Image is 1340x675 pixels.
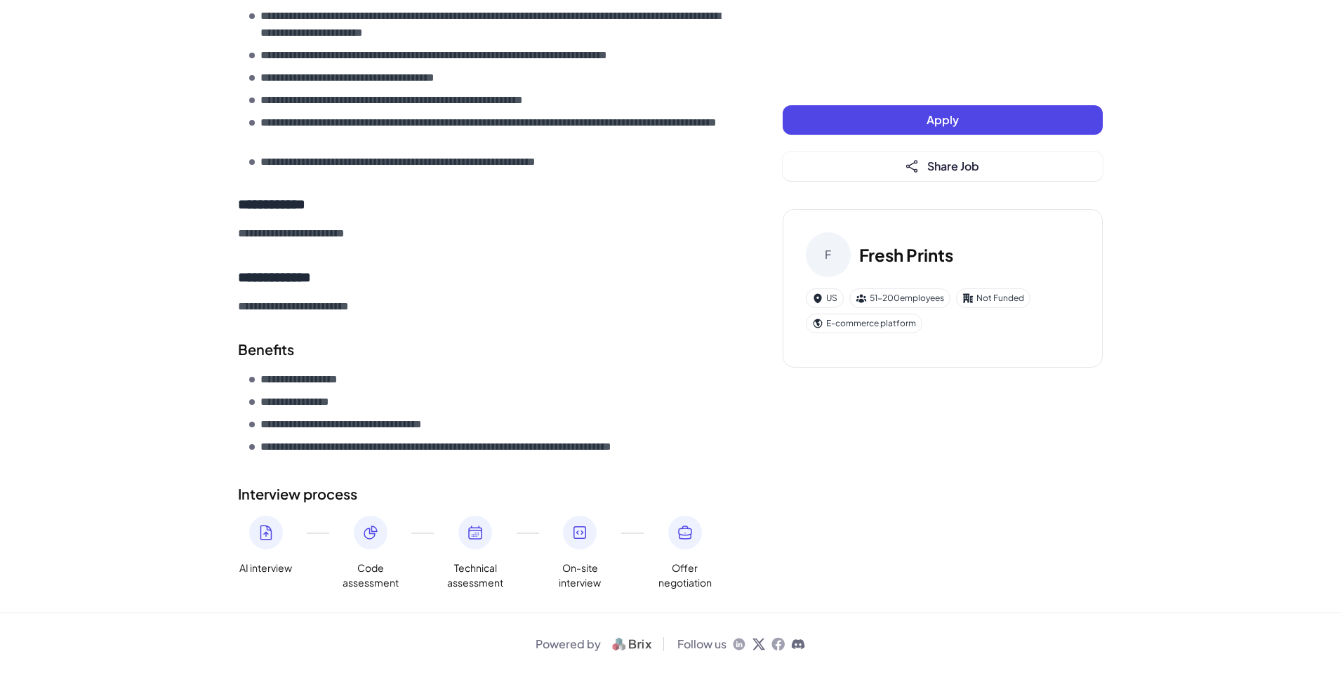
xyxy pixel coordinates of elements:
[606,636,658,653] img: logo
[238,339,727,360] h2: Benefits
[447,561,503,590] span: Technical assessment
[536,636,601,653] span: Powered by
[239,561,292,575] span: AI interview
[783,105,1103,135] button: Apply
[806,314,922,333] div: E-commerce platform
[238,483,727,504] h2: Interview process
[806,232,851,277] div: F
[677,636,727,653] span: Follow us
[956,288,1030,308] div: Not Funded
[859,242,953,267] h3: Fresh Prints
[927,159,979,173] span: Share Job
[657,561,713,590] span: Offer negotiation
[343,561,399,590] span: Code assessment
[806,288,844,308] div: US
[927,112,959,127] span: Apply
[783,152,1103,181] button: Share Job
[552,561,608,590] span: On-site interview
[849,288,950,308] div: 51-200 employees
